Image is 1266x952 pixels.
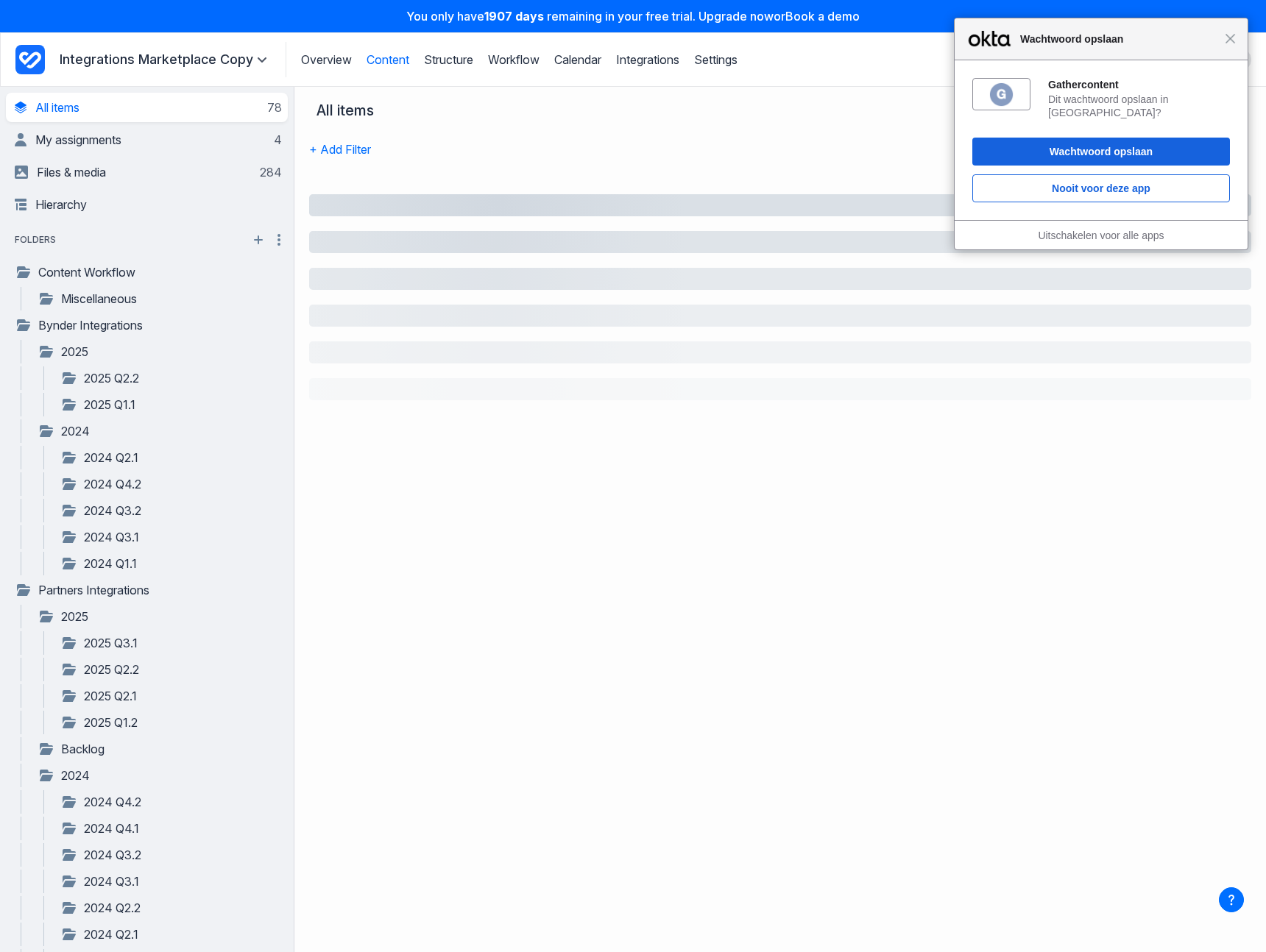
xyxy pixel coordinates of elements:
div: Dit wachtwoord opslaan in [GEOGRAPHIC_DATA]? [1048,93,1230,119]
a: Miscellaneous [38,290,282,308]
a: 2024 Q1.1 [60,555,282,572]
div: 4 [271,132,282,147]
a: 2024 Q3.2 [60,502,282,519]
a: Structure [424,52,473,67]
a: Overview [301,52,352,67]
span: Wachtwoord opslaan [1013,30,1225,48]
a: 2024 Q2.1 [60,926,282,943]
a: 2025 Q2.2 [60,661,282,678]
span: My assignments [35,132,121,147]
a: 2025 Q2.2 [60,369,282,387]
a: Project Dashboard [15,42,45,77]
button: Nooit voor deze app [972,174,1230,202]
span: folders [6,232,65,247]
a: 2024 [38,767,282,784]
a: 2025 Q2.1 [60,687,282,705]
a: 2024 Q3.1 [60,528,282,546]
a: All items78 [15,93,282,122]
a: 2025 Q3.1 [60,634,282,652]
a: My assignments4 [15,125,282,154]
button: Wachtwoord opslaan [972,138,1230,166]
div: Gathercontent [1048,78,1230,91]
a: 2024 Q4.2 [60,475,282,493]
a: Workflow [488,52,540,67]
a: 2024 Q3.1 [60,873,282,890]
p: You only have remaining in your free trial. Upgrade now or Book a demo [9,9,1257,24]
strong: 1907 days [484,9,544,24]
img: 1DvnkAAAAAZJREFUAwBHlk3CeYJdfAAAAABJRU5ErkJggg== [989,82,1014,107]
a: 2025 Q1.2 [60,714,282,731]
summary: Integrations Marketplace Copy [60,51,271,68]
a: 2024 Q4.1 [60,820,282,837]
a: Calendar [554,52,601,67]
a: 2024 Q2.2 [60,899,282,917]
a: Uitschakelen voor alle apps [1038,230,1164,241]
a: 2024 Q4.2 [60,793,282,811]
button: More folder actions [270,231,288,249]
a: Bynder Integrations [15,316,282,334]
a: 2024 [38,422,282,440]
a: 2024 Q2.1 [60,449,282,466]
a: Settings [694,52,738,67]
div: All items [316,102,381,119]
button: + Add Filter [309,134,371,165]
a: 2025 [38,343,282,360]
a: Hierarchy [15,190,282,219]
span: Files & media [37,165,106,180]
div: 78 [264,100,282,115]
a: Content [367,52,409,67]
a: Partners Integrations [15,581,282,599]
a: 2025 Q1.1 [60,396,282,413]
a: 2024 Q3.2 [60,846,282,864]
a: 2025 [38,608,282,625]
a: Content Workflow [15,263,282,281]
a: Backlog [38,740,282,758]
a: Files & media284 [15,157,282,187]
div: 284 [257,165,282,180]
span: Sluiten [1225,33,1236,44]
a: Integrations [616,52,679,67]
